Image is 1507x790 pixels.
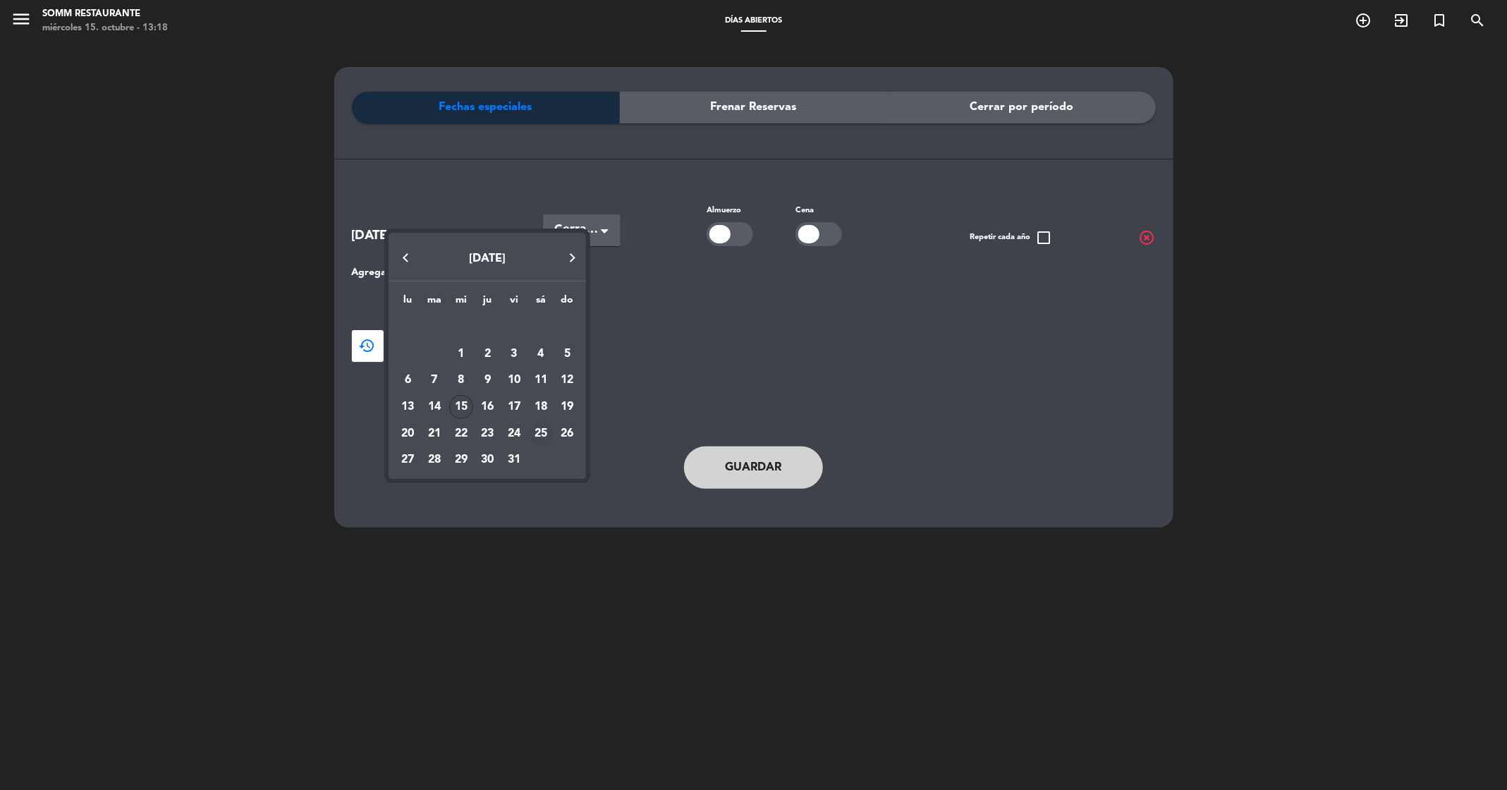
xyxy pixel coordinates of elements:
[394,420,421,447] td: 20 de octubre de 2025
[502,449,526,473] div: 31
[475,395,499,419] div: 16
[527,394,554,420] td: 18 de octubre de 2025
[558,243,586,272] button: Next month
[527,292,554,314] th: sábado
[475,420,501,447] td: 23 de octubre de 2025
[475,394,501,420] td: 16 de octubre de 2025
[554,394,581,420] td: 19 de octubre de 2025
[394,292,421,314] th: lunes
[449,395,473,419] div: 15
[475,449,499,473] div: 30
[422,449,446,473] div: 28
[421,367,448,394] td: 7 de octubre de 2025
[394,447,421,474] td: 27 de octubre de 2025
[475,342,499,366] div: 2
[556,422,580,446] div: 26
[394,314,580,341] td: OCT.
[475,367,501,394] td: 9 de octubre de 2025
[475,368,499,392] div: 9
[475,447,501,474] td: 30 de octubre de 2025
[529,342,553,366] div: 4
[502,395,526,419] div: 17
[448,292,475,314] th: miércoles
[396,368,420,392] div: 6
[394,394,421,420] td: 13 de octubre de 2025
[422,395,446,419] div: 14
[448,341,475,367] td: 1 de octubre de 2025
[501,394,527,420] td: 17 de octubre de 2025
[475,422,499,446] div: 23
[392,246,583,272] button: Choose month and year
[449,368,473,392] div: 8
[527,367,554,394] td: 11 de octubre de 2025
[554,367,581,394] td: 12 de octubre de 2025
[554,420,581,447] td: 26 de octubre de 2025
[502,422,526,446] div: 24
[469,253,506,265] span: [DATE]
[392,243,420,272] button: Previous month
[554,341,581,367] td: 5 de octubre de 2025
[448,420,475,447] td: 22 de octubre de 2025
[475,341,501,367] td: 2 de octubre de 2025
[556,368,580,392] div: 12
[421,420,448,447] td: 21 de octubre de 2025
[527,341,554,367] td: 4 de octubre de 2025
[449,342,473,366] div: 1
[421,394,448,420] td: 14 de octubre de 2025
[448,367,475,394] td: 8 de octubre de 2025
[394,367,421,394] td: 6 de octubre de 2025
[421,447,448,474] td: 28 de octubre de 2025
[449,449,473,473] div: 29
[501,341,527,367] td: 3 de octubre de 2025
[449,422,473,446] div: 22
[396,422,420,446] div: 20
[448,447,475,474] td: 29 de octubre de 2025
[396,395,420,419] div: 13
[448,394,475,420] td: 15 de octubre de 2025
[421,292,448,314] th: martes
[554,292,581,314] th: domingo
[529,395,553,419] div: 18
[529,422,553,446] div: 25
[529,368,553,392] div: 11
[527,420,554,447] td: 25 de octubre de 2025
[502,342,526,366] div: 3
[396,449,420,473] div: 27
[501,420,527,447] td: 24 de octubre de 2025
[502,368,526,392] div: 10
[501,292,527,314] th: viernes
[556,395,580,419] div: 19
[422,422,446,446] div: 21
[556,342,580,366] div: 5
[422,368,446,392] div: 7
[501,367,527,394] td: 10 de octubre de 2025
[475,292,501,314] th: jueves
[501,447,527,474] td: 31 de octubre de 2025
